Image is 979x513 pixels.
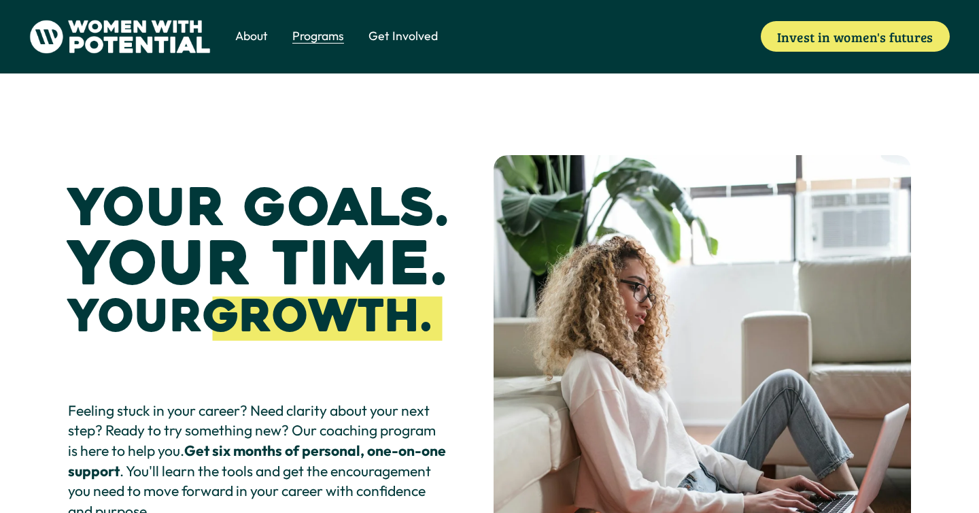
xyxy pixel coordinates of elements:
[235,28,268,45] span: About
[68,234,447,295] h1: Your Time.
[68,182,448,234] h1: Your Goals.
[368,28,438,45] span: Get Involved
[292,28,344,45] span: Programs
[761,21,950,52] a: Invest in women's futures
[68,442,449,480] strong: Get six months of personal, one-on-one support
[368,27,438,46] a: folder dropdown
[68,295,431,339] h1: Your .
[203,288,421,345] span: Growth
[235,27,268,46] a: folder dropdown
[292,27,344,46] a: folder dropdown
[29,20,211,54] img: Women With Potential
